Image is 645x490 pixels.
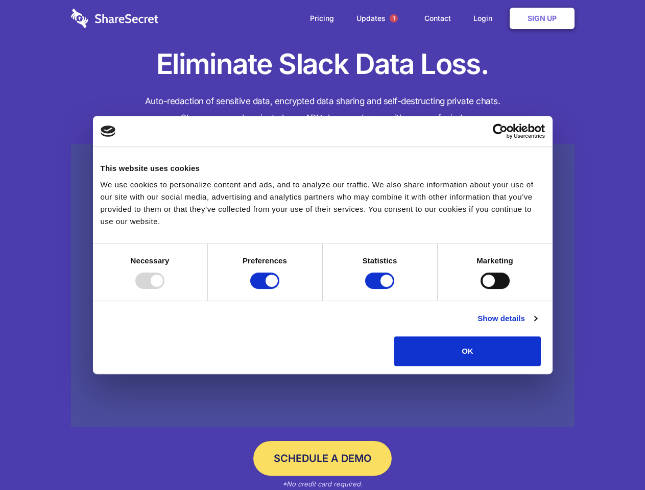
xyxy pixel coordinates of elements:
a: Sign Up [510,8,575,29]
a: Show details [477,312,537,325]
img: logo-wordmark-white-trans-d4663122ce5f474addd5e946df7df03e33cb6a1c49d2221995e7729f52c070b2.svg [71,9,158,28]
span: 1 [390,14,398,22]
div: This website uses cookies [101,162,545,175]
strong: Statistics [363,256,397,265]
em: *No credit card required. [282,480,363,488]
div: We use cookies to personalize content and ads, and to analyze our traffic. We also share informat... [101,179,545,228]
a: Login [463,3,508,34]
img: logo [101,126,116,137]
h4: Auto-redaction of sensitive data, encrypted data sharing and self-destructing private chats. Shar... [71,93,575,127]
h1: Eliminate Slack Data Loss. [71,46,575,83]
a: Contact [414,3,461,34]
a: Usercentrics Cookiebot - opens in a new window [456,124,545,139]
strong: Preferences [243,256,287,265]
strong: Marketing [476,256,513,265]
button: OK [394,336,541,366]
a: Pricing [300,3,344,34]
a: Schedule a Demo [253,441,392,476]
a: Wistia video thumbnail [71,144,575,427]
strong: Necessary [131,256,170,265]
